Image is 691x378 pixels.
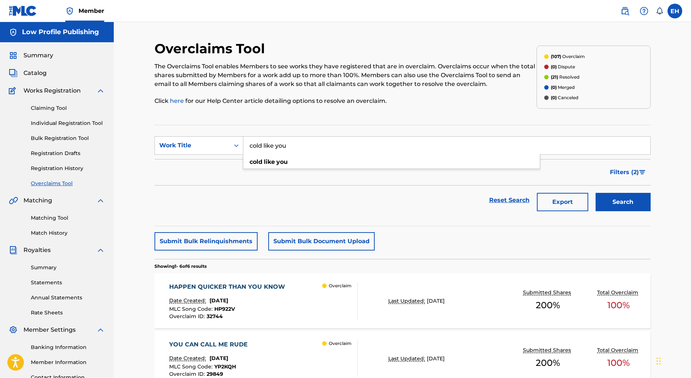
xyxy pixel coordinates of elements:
p: Dispute [551,64,575,70]
a: Reset Search [485,192,533,208]
p: Submitted Shares [523,346,573,354]
p: Total Overclaim [597,346,640,354]
a: Public Search [618,4,632,18]
a: Match History [31,229,105,237]
button: Export [537,193,588,211]
span: YP2KQH [214,363,236,370]
a: Registration History [31,165,105,172]
button: Submit Bulk Document Upload [268,232,375,251]
a: Matching Tool [31,214,105,222]
strong: cold [250,158,262,165]
span: (0) [551,64,557,69]
span: Catalog [23,69,47,78]
div: YOU CAN CALL ME RUDE [169,340,251,349]
a: Bulk Registration Tool [31,134,105,142]
span: 200 % [536,356,560,370]
button: Search [596,193,651,211]
img: help [640,7,648,15]
p: Click for our Help Center article detailing options to resolve an overclaim. [154,97,537,105]
img: Matching [9,196,18,205]
a: Banking Information [31,343,105,351]
span: Matching [23,196,52,205]
strong: like [264,158,275,165]
a: here [170,97,185,104]
span: [DATE] [427,298,445,304]
a: SummarySummary [9,51,53,60]
div: Drag [657,350,661,372]
img: Summary [9,51,18,60]
h2: Overclaims Tool [154,40,269,57]
span: 32744 [207,313,223,320]
a: Member Information [31,359,105,366]
span: Overclaim ID : [169,371,207,377]
img: Works Registration [9,86,18,95]
p: Canceled [551,94,578,101]
img: Top Rightsholder [65,7,74,15]
span: MLC Song Code : [169,306,214,312]
span: 100 % [607,356,630,370]
p: The Overclaims Tool enables Members to see works they have registered that are in overclaim. Over... [154,62,537,89]
div: Work Title [159,141,225,150]
span: HP922V [214,306,235,312]
img: search [621,7,629,15]
a: Statements [31,279,105,287]
p: Overclaim [329,282,352,289]
img: Royalties [9,246,18,255]
img: expand [96,246,105,255]
p: Date Created: [169,354,208,362]
a: CatalogCatalog [9,69,47,78]
iframe: Resource Center [670,255,691,314]
div: Notifications [656,7,663,15]
img: Member Settings [9,325,18,334]
span: Overclaim ID : [169,313,207,320]
span: Royalties [23,246,51,255]
span: (107) [551,54,561,59]
span: Member [79,7,104,15]
p: Date Created: [169,297,208,305]
a: Claiming Tool [31,104,105,112]
a: Overclaims Tool [31,180,105,187]
span: [DATE] [210,355,228,361]
a: Rate Sheets [31,309,105,317]
img: MLC Logo [9,6,37,16]
span: [DATE] [210,297,228,304]
img: expand [96,325,105,334]
div: Help [637,4,651,18]
p: Last Updated: [388,297,427,305]
p: Overclaim [329,340,352,347]
img: expand [96,196,105,205]
p: Last Updated: [388,355,427,363]
a: Summary [31,264,105,271]
a: Individual Registration Tool [31,119,105,127]
span: (0) [551,95,557,100]
iframe: Chat Widget [654,343,691,378]
span: 29849 [207,371,223,377]
strong: you [276,158,288,165]
form: Search Form [154,136,651,215]
span: Filters ( 2 ) [610,168,639,177]
a: HAPPEN QUICKER THAN YOU KNOWDate Created:[DATE]MLC Song Code:HP922VOverclaim ID:32744 OverclaimLa... [154,273,651,328]
span: 200 % [536,299,560,312]
div: User Menu [668,4,682,18]
p: Merged [551,84,575,91]
a: Registration Drafts [31,150,105,157]
span: MLC Song Code : [169,363,214,370]
span: (0) [551,84,557,90]
img: Accounts [9,28,18,37]
p: Resolved [551,74,579,80]
a: Annual Statements [31,294,105,302]
img: filter [639,170,645,174]
span: (21) [551,74,558,80]
span: 100 % [607,299,630,312]
p: Showing 1 - 6 of 6 results [154,263,207,270]
span: Member Settings [23,325,76,334]
img: Catalog [9,69,18,78]
p: Submitted Shares [523,289,573,296]
p: Overclaim [551,53,585,60]
div: HAPPEN QUICKER THAN YOU KNOW [169,282,289,291]
span: Summary [23,51,53,60]
button: Submit Bulk Relinquishments [154,232,258,251]
span: Works Registration [23,86,81,95]
p: Total Overclaim [597,289,640,296]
